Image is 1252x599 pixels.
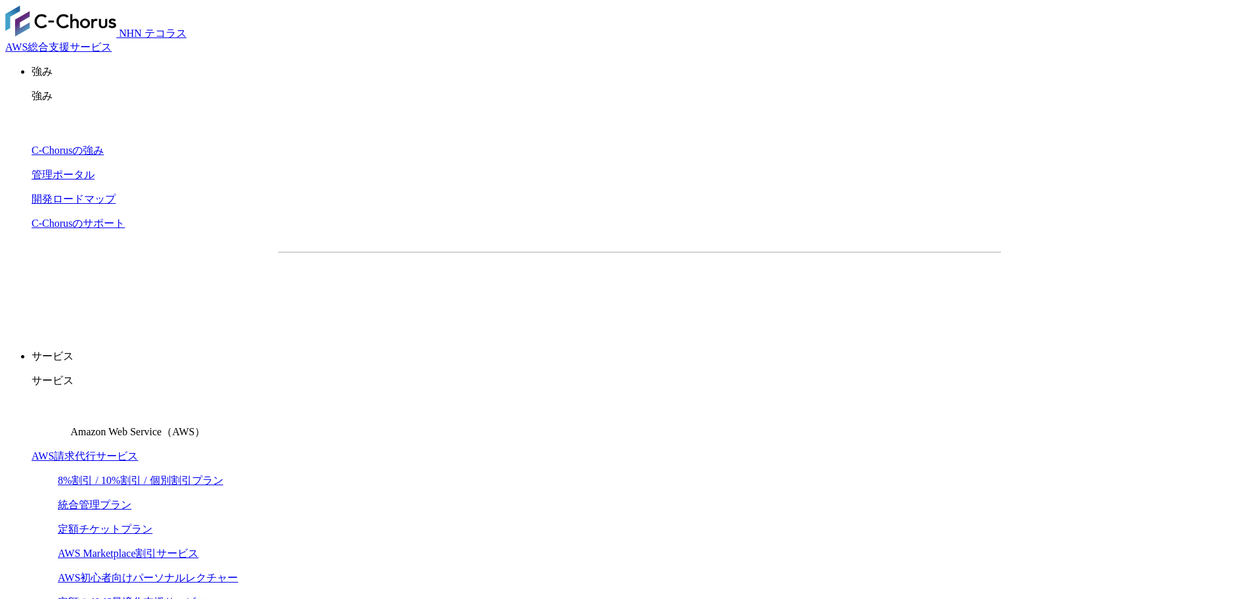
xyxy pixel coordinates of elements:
[836,287,846,293] img: 矢印
[32,218,125,229] a: C-Chorusのサポート
[32,65,1247,79] p: 強み
[32,145,104,156] a: C-Chorusの強み
[32,374,1247,388] p: サービス
[58,572,238,583] a: AWS初心者向けパーソナルレクチャー
[32,169,95,180] a: 管理ポータル
[58,499,131,510] a: 統合管理プラン
[58,475,223,486] a: 8%割引 / 10%割引 / 個別割引プラン
[646,274,858,306] a: まずは相談する
[32,89,1247,103] p: 強み
[5,28,187,53] a: AWS総合支援サービス C-Chorus NHN テコラスAWS総合支援サービス
[611,287,622,293] img: 矢印
[58,523,152,535] a: 定額チケットプラン
[58,548,198,559] a: AWS Marketplace割引サービス
[32,193,116,204] a: 開発ロードマップ
[5,5,116,37] img: AWS総合支援サービス C-Chorus
[32,350,1247,364] p: サービス
[32,450,138,462] a: AWS請求代行サービス
[32,398,68,435] img: Amazon Web Service（AWS）
[421,274,633,306] a: 資料を請求する
[70,426,205,437] span: Amazon Web Service（AWS）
